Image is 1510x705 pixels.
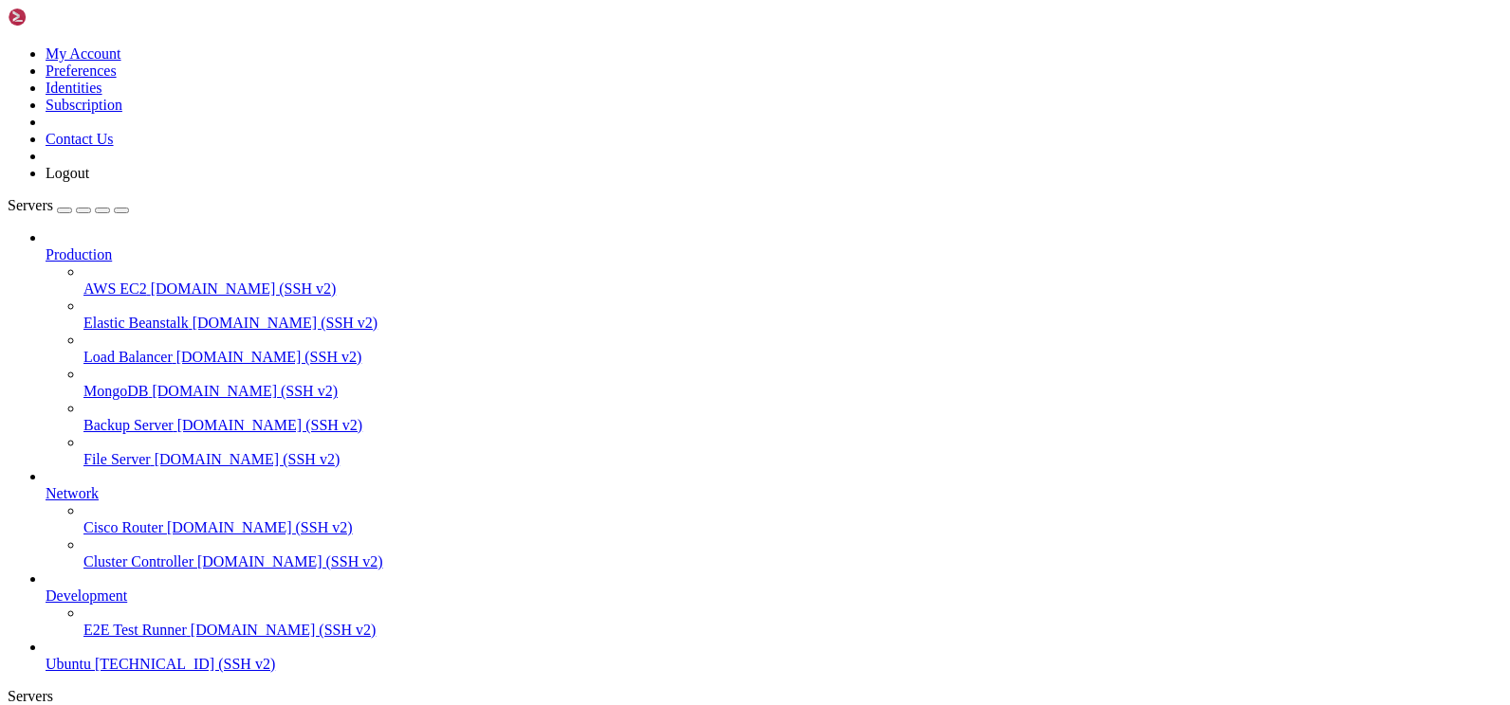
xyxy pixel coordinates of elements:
[46,165,89,181] a: Logout
[83,280,1502,298] a: AWS EC2 [DOMAIN_NAME] (SSH v2)
[8,8,117,27] img: Shellngn
[83,349,173,365] span: Load Balancer
[83,451,1502,468] a: File Server [DOMAIN_NAME] (SSH v2)
[46,97,122,113] a: Subscription
[95,656,275,672] span: [TECHNICAL_ID] (SSH v2)
[83,280,147,297] span: AWS EC2
[83,519,163,535] span: Cisco Router
[46,587,1502,605] a: Development
[46,656,91,672] span: Ubuntu
[83,383,148,399] span: MongoDB
[83,451,151,467] span: File Server
[83,622,1502,639] a: E2E Test Runner [DOMAIN_NAME] (SSH v2)
[83,417,1502,434] a: Backup Server [DOMAIN_NAME] (SSH v2)
[191,622,377,638] span: [DOMAIN_NAME] (SSH v2)
[193,315,378,331] span: [DOMAIN_NAME] (SSH v2)
[83,315,1502,332] a: Elastic Beanstalk [DOMAIN_NAME] (SSH v2)
[46,468,1502,570] li: Network
[46,246,112,262] span: Production
[83,349,1502,366] a: Load Balancer [DOMAIN_NAME] (SSH v2)
[83,553,193,569] span: Cluster Controller
[83,366,1502,400] li: MongoDB [DOMAIN_NAME] (SSH v2)
[177,417,363,433] span: [DOMAIN_NAME] (SSH v2)
[83,263,1502,298] li: AWS EC2 [DOMAIN_NAME] (SSH v2)
[46,639,1502,673] li: Ubuntu [TECHNICAL_ID] (SSH v2)
[46,656,1502,673] a: Ubuntu [TECHNICAL_ID] (SSH v2)
[152,383,338,399] span: [DOMAIN_NAME] (SSH v2)
[167,519,353,535] span: [DOMAIN_NAME] (SSH v2)
[83,400,1502,434] li: Backup Server [DOMAIN_NAME] (SSH v2)
[46,587,127,604] span: Development
[197,553,383,569] span: [DOMAIN_NAME] (SSH v2)
[83,383,1502,400] a: MongoDB [DOMAIN_NAME] (SSH v2)
[83,622,187,638] span: E2E Test Runner
[83,315,189,331] span: Elastic Beanstalk
[46,485,99,501] span: Network
[46,45,121,62] a: My Account
[83,502,1502,536] li: Cisco Router [DOMAIN_NAME] (SSH v2)
[46,131,114,147] a: Contact Us
[8,197,129,213] a: Servers
[83,519,1502,536] a: Cisco Router [DOMAIN_NAME] (SSH v2)
[46,570,1502,639] li: Development
[83,553,1502,570] a: Cluster Controller [DOMAIN_NAME] (SSH v2)
[83,332,1502,366] li: Load Balancer [DOMAIN_NAME] (SSH v2)
[151,280,337,297] span: [DOMAIN_NAME] (SSH v2)
[176,349,362,365] span: [DOMAIN_NAME] (SSH v2)
[46,246,1502,263] a: Production
[83,434,1502,468] li: File Server [DOMAIN_NAME] (SSH v2)
[46,80,102,96] a: Identities
[46,485,1502,502] a: Network
[46,63,117,79] a: Preferences
[83,298,1502,332] li: Elastic Beanstalk [DOMAIN_NAME] (SSH v2)
[8,688,1502,705] div: Servers
[46,229,1502,468] li: Production
[83,605,1502,639] li: E2E Test Runner [DOMAIN_NAME] (SSH v2)
[155,451,341,467] span: [DOMAIN_NAME] (SSH v2)
[83,536,1502,570] li: Cluster Controller [DOMAIN_NAME] (SSH v2)
[8,197,53,213] span: Servers
[83,417,174,433] span: Backup Server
